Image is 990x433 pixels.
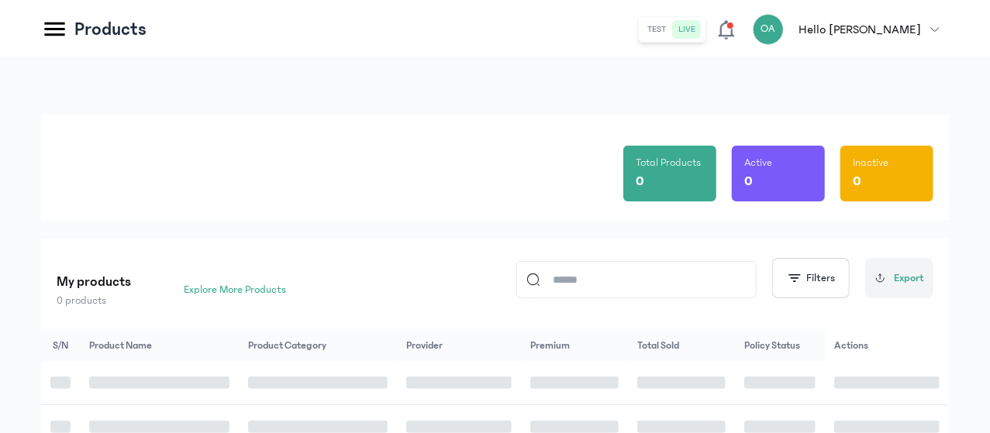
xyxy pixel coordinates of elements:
[753,14,949,45] button: OAHello [PERSON_NAME]
[628,330,735,361] th: Total Sold
[753,14,784,45] div: OA
[57,271,131,293] p: My products
[636,170,644,192] p: 0
[865,258,933,298] button: Export
[80,330,239,361] th: Product Name
[853,170,861,192] p: 0
[521,330,628,361] th: Premium
[853,155,888,170] p: Inactive
[74,17,147,42] p: Products
[397,330,521,361] th: Provider
[57,293,131,308] p: 0 products
[772,258,850,298] button: Filters
[735,330,825,361] th: Policy Status
[41,330,80,361] th: S/N
[156,277,294,302] button: Explore More Products
[673,20,702,39] button: live
[799,20,921,39] p: Hello [PERSON_NAME]
[744,155,772,170] p: Active
[894,270,924,287] span: Export
[642,20,673,39] button: test
[184,282,286,297] span: Explore More Products
[825,330,949,361] th: Actions
[744,170,753,192] p: 0
[239,330,398,361] th: Product Category
[636,155,701,170] p: Total Products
